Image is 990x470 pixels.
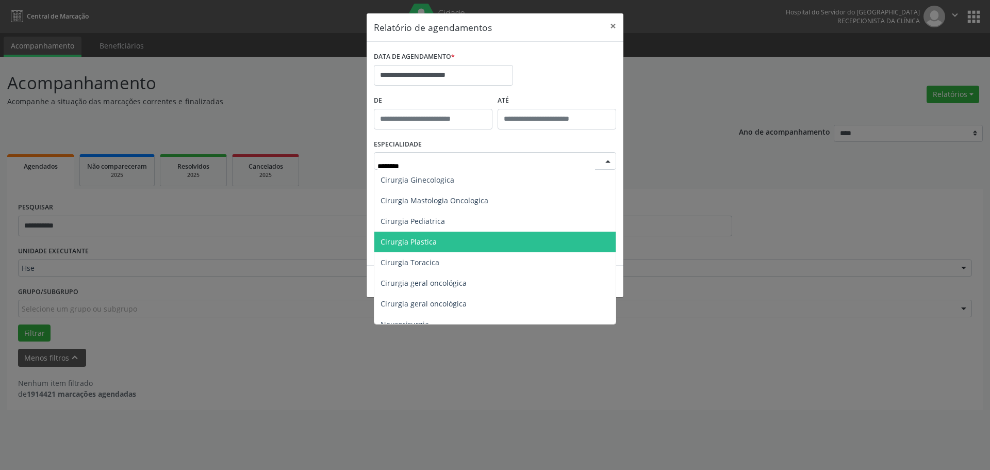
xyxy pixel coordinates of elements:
[374,21,492,34] h5: Relatório de agendamentos
[374,93,492,109] label: De
[603,13,623,39] button: Close
[381,319,429,329] span: Neurocirurgia
[381,299,467,309] span: Cirurgia geral oncológica
[381,257,439,267] span: Cirurgia Toracica
[498,93,616,109] label: ATÉ
[374,49,455,65] label: DATA DE AGENDAMENTO
[381,175,454,185] span: Cirurgia Ginecologica
[381,237,437,247] span: Cirurgia Plastica
[374,137,422,153] label: ESPECIALIDADE
[381,196,488,205] span: Cirurgia Mastologia Oncologica
[381,278,467,288] span: Cirurgia geral oncológica
[381,216,445,226] span: Cirurgia Pediatrica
